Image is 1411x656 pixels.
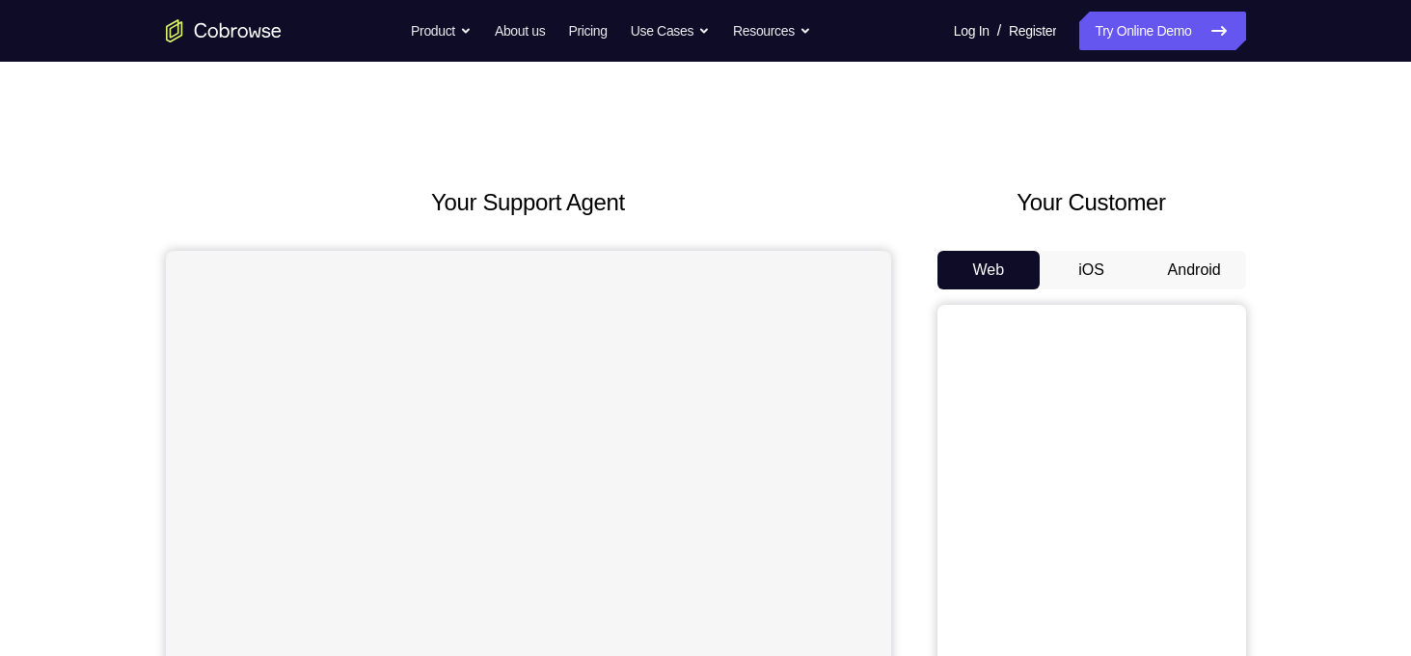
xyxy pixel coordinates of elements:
[166,19,282,42] a: Go to the home page
[166,185,891,220] h2: Your Support Agent
[937,185,1246,220] h2: Your Customer
[937,251,1041,289] button: Web
[411,12,472,50] button: Product
[1009,12,1056,50] a: Register
[1079,12,1245,50] a: Try Online Demo
[568,12,607,50] a: Pricing
[495,12,545,50] a: About us
[997,19,1001,42] span: /
[631,12,710,50] button: Use Cases
[1040,251,1143,289] button: iOS
[1143,251,1246,289] button: Android
[954,12,990,50] a: Log In
[733,12,811,50] button: Resources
